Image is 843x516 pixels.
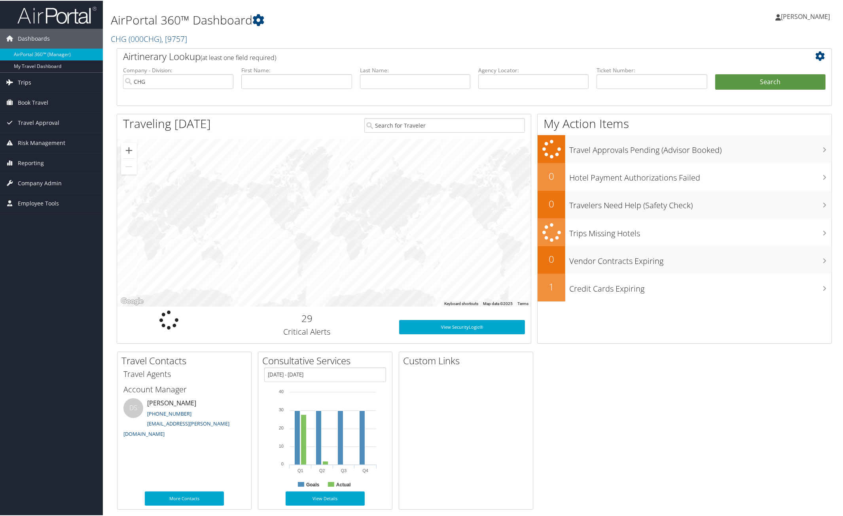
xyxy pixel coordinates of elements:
img: Google [119,296,145,306]
label: Last Name: [360,66,470,73]
text: Q2 [319,467,325,472]
label: Company - Division: [123,66,233,73]
a: Travel Approvals Pending (Advisor Booked) [538,134,832,162]
span: Travel Approval [18,112,59,132]
a: 0Hotel Payment Authorizations Failed [538,162,832,190]
h2: 0 [538,196,565,210]
span: Employee Tools [18,193,59,213]
h2: Travel Contacts [121,353,251,367]
text: Q4 [362,467,368,472]
h2: Custom Links [403,353,533,367]
span: Map data ©2025 [483,301,513,305]
h3: Travel Approvals Pending (Advisor Booked) [569,140,832,155]
h3: Account Manager [123,383,245,394]
h3: Trips Missing Hotels [569,223,832,238]
button: Zoom out [121,158,137,174]
h1: Traveling [DATE] [123,115,211,131]
h3: Critical Alerts [227,326,387,337]
a: View SecurityLogic® [399,319,525,333]
img: airportal-logo.png [17,5,97,24]
span: Reporting [18,153,44,172]
button: Keyboard shortcuts [444,300,478,306]
button: Zoom in [121,142,137,158]
h3: Travelers Need Help (Safety Check) [569,195,832,210]
span: (at least one field required) [201,53,276,61]
span: Company Admin [18,173,62,192]
h1: My Action Items [538,115,832,131]
h2: 1 [538,279,565,293]
a: CHG [111,33,187,43]
tspan: 40 [279,388,284,393]
a: Open this area in Google Maps (opens a new window) [119,296,145,306]
span: Dashboards [18,28,50,48]
text: Goals [306,481,320,487]
text: Q3 [341,467,347,472]
label: First Name: [241,66,352,73]
h2: Consultative Services [262,353,392,367]
div: DS [123,397,143,417]
span: Trips [18,72,31,92]
a: [PHONE_NUMBER] [147,409,191,416]
a: [EMAIL_ADDRESS][PERSON_NAME][DOMAIN_NAME] [123,419,229,437]
h2: Airtinerary Lookup [123,49,766,62]
span: Book Travel [18,92,48,112]
h3: Hotel Payment Authorizations Failed [569,168,832,183]
a: View Details [286,491,365,505]
text: Q1 [297,467,303,472]
a: More Contacts [145,491,224,505]
tspan: 30 [279,407,284,411]
h2: 0 [538,252,565,265]
h1: AirPortal 360™ Dashboard [111,11,595,28]
a: [PERSON_NAME] [775,4,838,28]
h2: 0 [538,169,565,182]
h3: Credit Cards Expiring [569,279,832,294]
a: 0Vendor Contracts Expiring [538,245,832,273]
text: Actual [336,481,351,487]
a: Terms (opens in new tab) [517,301,529,305]
input: Search for Traveler [364,117,525,132]
tspan: 0 [281,461,284,465]
span: , [ 9757 ] [161,33,187,43]
h3: Vendor Contracts Expiring [569,251,832,266]
li: [PERSON_NAME] [119,397,249,440]
label: Agency Locator: [478,66,589,73]
label: Ticket Number: [597,66,707,73]
button: Search [715,73,826,89]
span: Risk Management [18,132,65,152]
tspan: 20 [279,425,284,429]
span: [PERSON_NAME] [781,11,830,20]
a: 1Credit Cards Expiring [538,273,832,301]
a: 0Travelers Need Help (Safety Check) [538,190,832,218]
span: ( 000CHG ) [129,33,161,43]
h3: Travel Agents [123,368,245,379]
tspan: 10 [279,443,284,448]
a: Trips Missing Hotels [538,218,832,246]
h2: 29 [227,311,387,324]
